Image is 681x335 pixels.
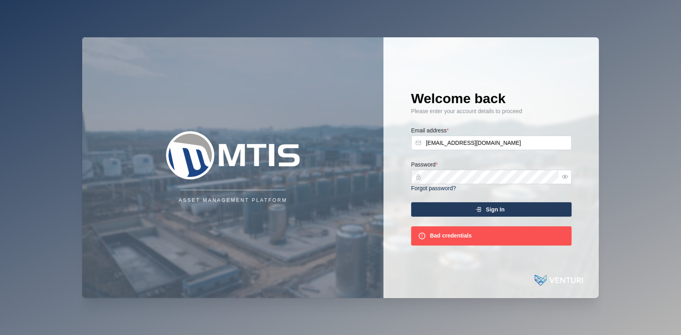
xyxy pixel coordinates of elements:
[535,272,583,288] img: Powered by: Venturi
[411,136,572,150] input: Enter your email
[411,160,438,169] label: Password
[486,203,505,216] span: Sign In
[430,231,472,240] div: Bad credentials
[411,126,449,135] label: Email address
[411,107,572,116] div: Please enter your account details to proceed
[411,185,456,191] a: Forgot password?
[178,197,287,204] div: Asset Management Platform
[411,202,572,217] button: Sign In
[153,131,313,179] img: Company Logo
[411,89,572,107] h1: Welcome back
